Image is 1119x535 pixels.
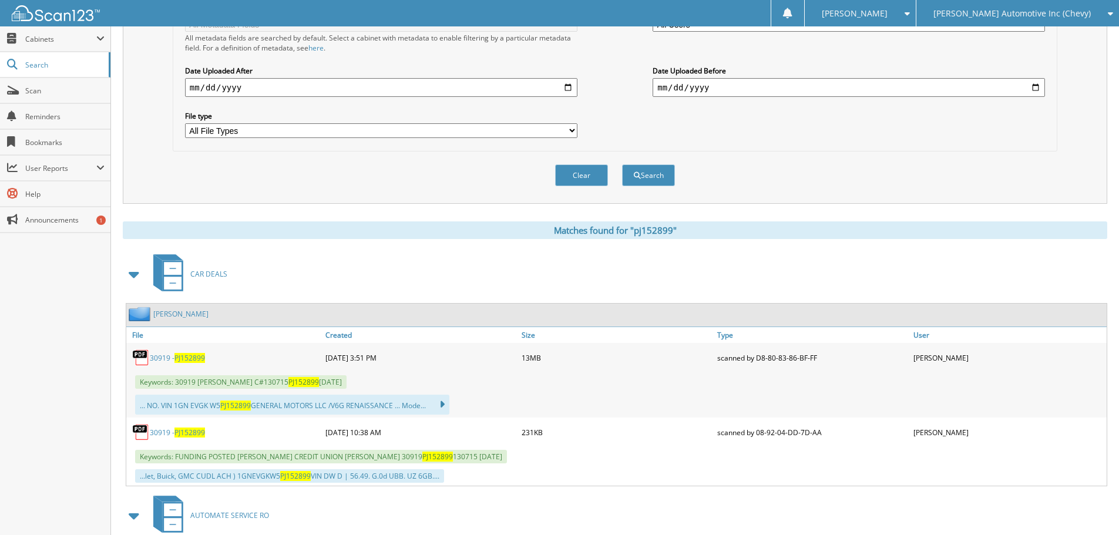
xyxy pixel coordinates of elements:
div: [DATE] 3:51 PM [322,346,519,369]
img: folder2.png [129,307,153,321]
input: end [653,78,1045,97]
a: 30919 -PJ152899 [150,428,205,438]
span: User Reports [25,163,96,173]
div: [DATE] 10:38 AM [322,420,519,444]
a: 30919 -PJ152899 [150,353,205,363]
span: PJ152899 [422,452,453,462]
a: Created [322,327,519,343]
button: Search [622,164,675,186]
div: scanned by 08-92-04-DD-7D-AA [714,420,910,444]
a: [PERSON_NAME] [153,309,209,319]
span: Keywords: 30919 [PERSON_NAME] C#130715 [DATE] [135,375,347,389]
button: Clear [555,164,608,186]
span: Announcements [25,215,105,225]
span: Reminders [25,112,105,122]
div: Matches found for "pj152899" [123,221,1107,239]
div: [PERSON_NAME] [910,346,1107,369]
span: PJ152899 [174,353,205,363]
img: PDF.png [132,423,150,441]
a: User [910,327,1107,343]
span: PJ152899 [280,471,311,481]
span: PJ152899 [174,428,205,438]
span: PJ152899 [220,401,251,410]
div: All metadata fields are searched by default. Select a cabinet with metadata to enable filtering b... [185,33,577,53]
label: Date Uploaded Before [653,66,1045,76]
label: Date Uploaded After [185,66,577,76]
label: File type [185,111,577,121]
span: Search [25,60,103,70]
span: Cabinets [25,34,96,44]
span: Scan [25,86,105,96]
div: 13MB [519,346,715,369]
div: ...let, Buick, GMC CUDL ACH ) 1GNEVGKW5 VIN DW D | 56.49. G.0d UBB. UZ 6GB.... [135,469,444,483]
span: Keywords: FUNDING POSTED [PERSON_NAME] CREDIT UNION [PERSON_NAME] 30919 130715 [DATE] [135,450,507,463]
span: [PERSON_NAME] Automotive Inc (Chevy) [933,10,1091,17]
div: scanned by D8-80-83-86-BF-FF [714,346,910,369]
span: [PERSON_NAME] [822,10,888,17]
a: here [308,43,324,53]
a: File [126,327,322,343]
a: Size [519,327,715,343]
div: 231KB [519,420,715,444]
img: scan123-logo-white.svg [12,5,100,21]
span: Bookmarks [25,137,105,147]
span: AUTOMATE SERVICE RO [190,510,269,520]
div: ... NO. VIN 1GN EVGK W5 GENERAL MOTORS LLC /V6G RENAISSANCE ... Mode... [135,395,449,415]
a: Type [714,327,910,343]
div: [PERSON_NAME] [910,420,1107,444]
img: PDF.png [132,349,150,366]
input: start [185,78,577,97]
span: CAR DEALS [190,269,227,279]
span: Help [25,189,105,199]
span: PJ152899 [288,377,319,387]
div: 1 [96,216,106,225]
a: CAR DEALS [146,251,227,297]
